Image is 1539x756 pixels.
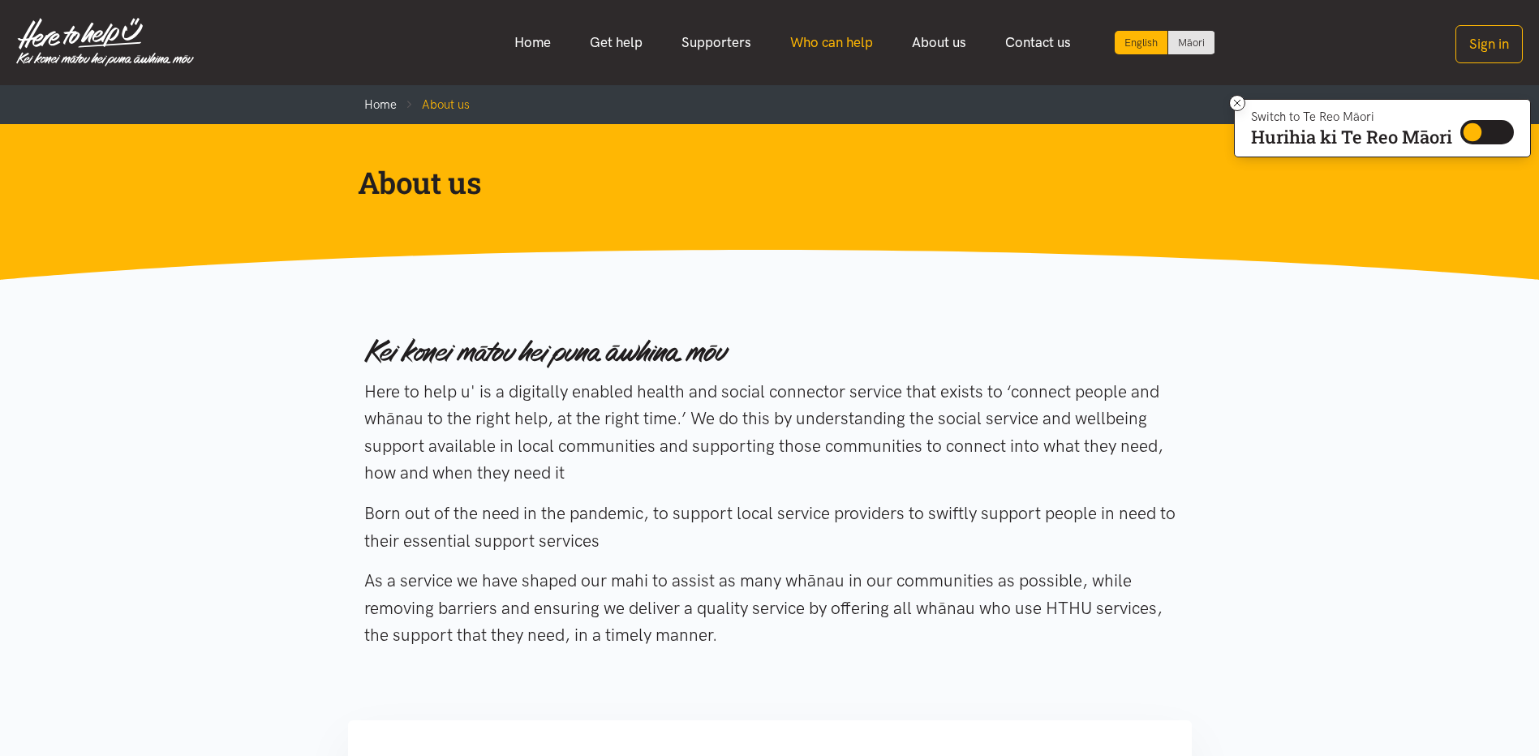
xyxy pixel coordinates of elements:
a: Home [495,25,570,60]
a: Who can help [771,25,892,60]
div: Language toggle [1115,31,1215,54]
li: About us [397,95,470,114]
a: Switch to Te Reo Māori [1168,31,1214,54]
p: Here to help u' is a digitally enabled health and social connector service that exists to ‘connec... [364,378,1176,487]
a: About us [892,25,986,60]
p: Hurihia ki Te Reo Māori [1251,130,1452,144]
button: Sign in [1455,25,1523,63]
p: Switch to Te Reo Māori [1251,112,1452,122]
p: Born out of the need in the pandemic, to support local service providers to swiftly support peopl... [364,500,1176,554]
a: Contact us [986,25,1090,60]
h1: About us [358,163,1156,202]
a: Home [364,97,397,112]
img: Home [16,18,194,67]
p: As a service we have shaped our mahi to assist as many whānau in our communities as possible, whi... [364,567,1176,649]
div: Current language [1115,31,1168,54]
a: Get help [570,25,662,60]
a: Supporters [662,25,771,60]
